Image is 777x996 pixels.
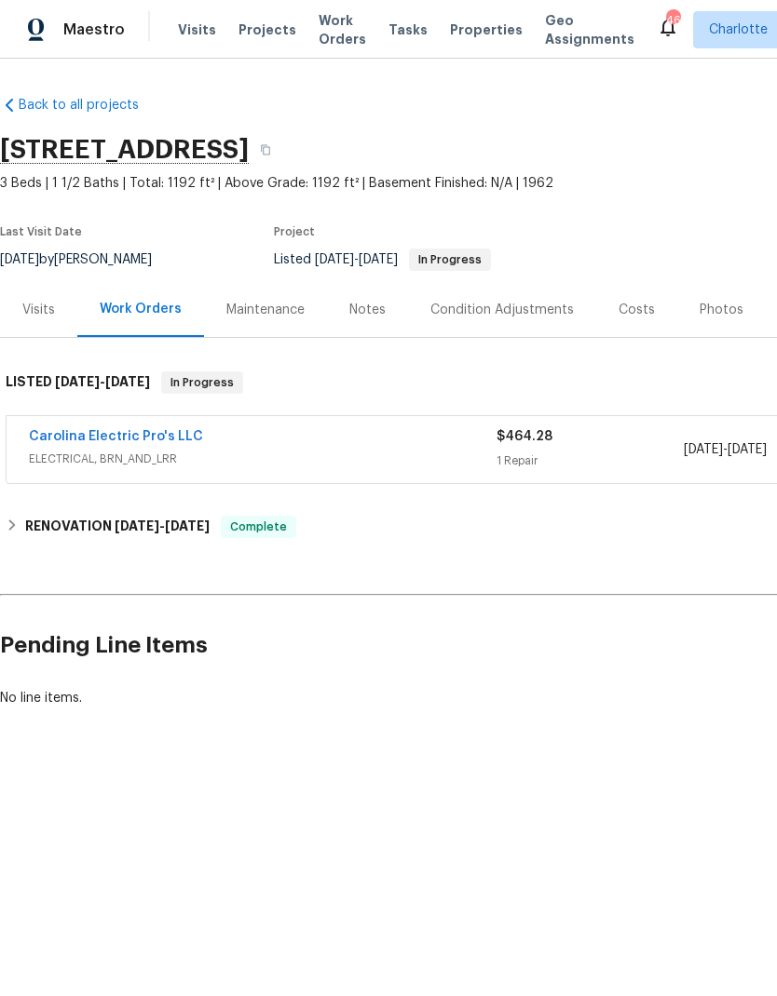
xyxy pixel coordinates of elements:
[684,440,767,459] span: -
[100,300,182,318] div: Work Orders
[29,430,203,443] a: Carolina Electric Pro's LLC
[709,20,768,39] span: Charlotte
[6,371,150,394] h6: LISTED
[223,518,294,536] span: Complete
[165,519,210,532] span: [DATE]
[163,373,241,392] span: In Progress
[105,375,150,388] span: [DATE]
[545,11,634,48] span: Geo Assignments
[274,226,315,237] span: Project
[349,301,386,319] div: Notes
[497,430,552,443] span: $464.28
[55,375,100,388] span: [DATE]
[388,23,428,36] span: Tasks
[700,301,743,319] div: Photos
[684,443,723,456] span: [DATE]
[178,20,216,39] span: Visits
[55,375,150,388] span: -
[25,516,210,538] h6: RENOVATION
[497,451,684,470] div: 1 Repair
[666,11,679,30] div: 46
[274,253,491,266] span: Listed
[619,301,655,319] div: Costs
[728,443,767,456] span: [DATE]
[430,301,574,319] div: Condition Adjustments
[319,11,366,48] span: Work Orders
[249,133,282,167] button: Copy Address
[115,519,159,532] span: [DATE]
[359,253,398,266] span: [DATE]
[315,253,354,266] span: [DATE]
[115,519,210,532] span: -
[315,253,398,266] span: -
[226,301,305,319] div: Maintenance
[450,20,523,39] span: Properties
[63,20,125,39] span: Maestro
[29,450,497,468] span: ELECTRICAL, BRN_AND_LRR
[22,301,55,319] div: Visits
[239,20,296,39] span: Projects
[411,254,489,265] span: In Progress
